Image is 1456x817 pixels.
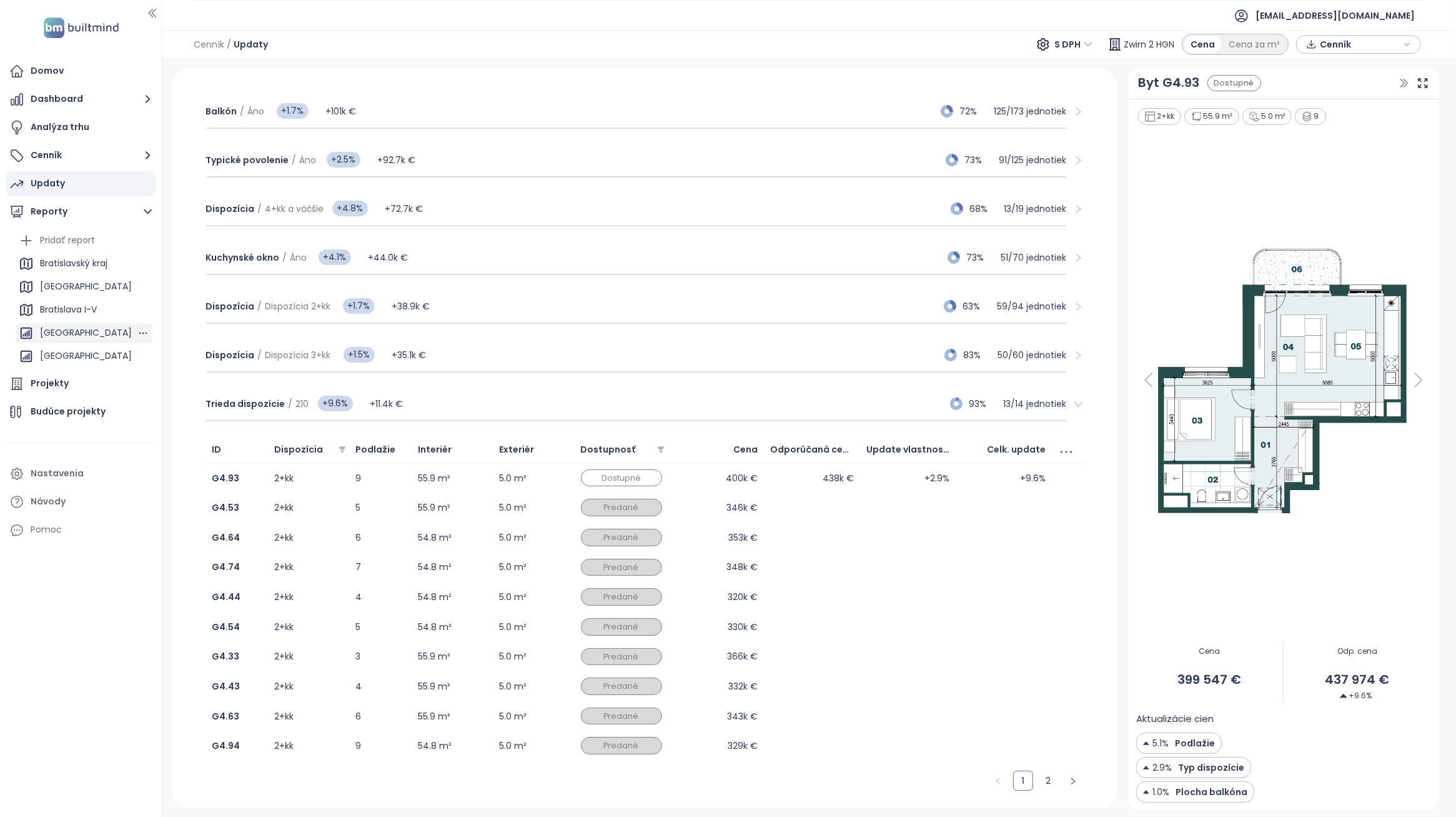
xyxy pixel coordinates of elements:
span: / [289,398,293,410]
span: Áno [248,105,265,118]
a: Budúce projekty [6,399,156,424]
span: 68% [969,202,997,216]
a: Nastavenia [6,461,156,486]
div: Bratislava I-V [16,300,152,320]
td: 5.0 m² [493,553,575,583]
b: G4.94 [212,739,240,752]
span: 5.1% [1152,736,1169,750]
span: Celk. update [987,443,1046,456]
td: 54.8 m² [412,582,493,612]
b: G4.93 [212,472,240,484]
th: ID [206,436,269,463]
div: [GEOGRAPHIC_DATA] [16,323,152,343]
span: +72.7k € [385,203,423,215]
span: Typ dispozície [1175,761,1244,774]
span: Dispozícia 2+kk [265,300,331,313]
div: Návody [31,494,66,509]
span: / [258,300,262,313]
p: 13 / 19 jednotiek [1004,202,1066,216]
span: right [1074,107,1083,116]
span: 83% [963,348,991,362]
td: 320k € [668,582,765,612]
button: Cenník [6,143,156,168]
div: Predané [581,678,662,695]
span: Update vlastnosti [866,443,950,456]
span: Exteriér [500,443,535,456]
span: Typické povolenie [206,154,289,166]
b: G4.54 [212,621,240,633]
span: [EMAIL_ADDRESS][DOMAIN_NAME] [1255,1,1415,31]
button: Reporty [6,199,156,224]
span: 210 [296,398,309,410]
span: right [1074,204,1083,214]
a: Updaty [6,171,156,196]
b: G4.44 [212,591,241,603]
td: 4 [350,671,412,701]
span: / [227,33,231,56]
span: 73% [966,251,994,264]
a: G4.64 [212,531,240,544]
td: 5.0 m² [493,642,575,672]
span: +101k € [325,105,356,118]
div: Dostupné [581,469,662,487]
td: 2+kk [269,701,350,731]
span: 1.0% [1152,785,1169,799]
img: Decrease [1143,761,1149,774]
td: 5.0 m² [493,612,575,642]
span: +35.1k € [392,349,426,361]
p: 50 / 60 jednotiek [998,348,1066,362]
img: Decrease [1143,785,1149,799]
a: Návody [6,489,156,514]
span: Podlažie [356,443,396,456]
span: +1.5% [344,347,375,363]
span: 72% [959,104,987,118]
div: Predané [581,618,662,636]
span: Balkón [206,105,237,118]
button: left [988,771,1008,791]
span: filter [657,446,665,453]
div: Domov [31,63,64,79]
a: Analýza trhu [6,115,156,140]
td: 2+kk [269,612,350,642]
div: Cena [1184,36,1222,53]
div: [GEOGRAPHIC_DATA] [16,346,152,366]
div: Predané [581,499,662,516]
td: 2+kk [269,463,350,493]
span: Podlažie [1172,736,1215,750]
span: / [240,105,245,118]
li: 2 [1038,771,1058,791]
span: left [994,778,1002,785]
a: G4.33 [212,650,240,663]
p: 51 / 70 jednotiek [1001,251,1066,264]
span: / [258,203,262,215]
div: Budúce projekty [31,404,106,419]
span: Dispozícia [206,203,255,215]
span: / [292,154,297,166]
div: Pomoc [31,522,62,538]
span: Cenník [1320,35,1400,54]
span: / [258,349,262,361]
p: 91 / 125 jednotiek [999,153,1066,167]
span: +4.8% [332,201,368,216]
td: 2+kk [269,671,350,701]
span: 93% [969,397,996,411]
td: 5.0 m² [493,701,575,731]
div: Updaty [31,176,65,191]
span: ID [212,443,262,456]
span: filter [655,440,667,459]
span: Cenník [194,33,224,56]
a: Domov [6,59,156,84]
div: Predané [581,708,662,725]
div: Dostupné [1207,75,1261,92]
span: +2.5% [327,152,360,168]
span: Plocha balkóna [1172,785,1247,799]
span: filter [339,446,346,453]
td: 2+kk [269,553,350,583]
span: S DPH [1055,35,1092,54]
td: 2+kk [269,523,350,553]
span: Odporúčaná cena [770,443,854,456]
span: +9.6% [318,396,353,411]
p: 59 / 94 jednotiek [997,299,1066,313]
b: G4.53 [212,501,240,514]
